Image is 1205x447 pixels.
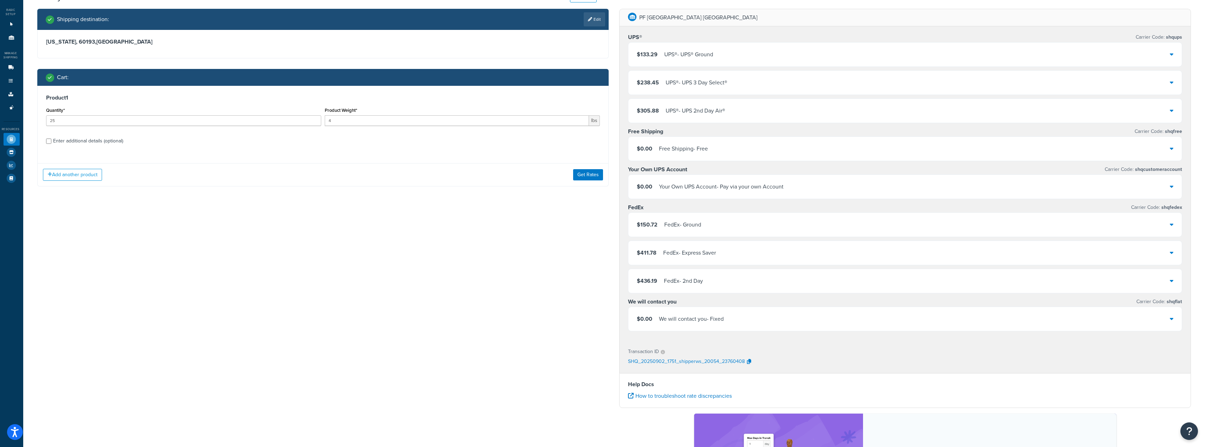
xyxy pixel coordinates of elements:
[628,380,1182,389] h4: Help Docs
[4,101,20,114] li: Advanced Features
[637,249,657,257] span: $411.78
[637,315,652,323] span: $0.00
[4,133,20,146] li: Test Your Rates
[46,115,321,126] input: 0.0
[589,115,600,126] span: lbs
[1134,166,1182,173] span: shqcustomeraccount
[659,182,784,192] div: Your Own UPS Account - Pay via your own Account
[628,34,642,41] h3: UPS®
[1136,297,1182,307] p: Carrier Code:
[57,74,69,81] h2: Cart :
[1180,422,1198,440] button: Open Resource Center
[573,169,603,180] button: Get Rates
[659,314,724,324] div: We will contact you - Fixed
[664,276,703,286] div: FedEx - 2nd Day
[637,107,659,115] span: $305.88
[637,277,657,285] span: $436.19
[4,159,20,172] li: Analytics
[628,347,659,357] p: Transaction ID
[4,88,20,101] li: Boxes
[4,18,20,31] li: Websites
[43,169,102,181] button: Add another product
[4,61,20,74] li: Carriers
[46,139,51,144] input: Enter additional details (optional)
[1165,298,1182,305] span: shqflat
[1165,33,1182,41] span: shqups
[628,166,687,173] h3: Your Own UPS Account
[659,144,708,154] div: Free Shipping - Free
[666,78,727,88] div: UPS® - UPS 3 Day Select®
[637,145,652,153] span: $0.00
[46,108,65,113] label: Quantity*
[1163,128,1182,135] span: shqfree
[628,392,732,400] a: How to troubleshoot rate discrepancies
[639,13,757,23] p: PF [GEOGRAPHIC_DATA] [GEOGRAPHIC_DATA]
[4,146,20,159] li: Marketplace
[628,298,677,305] h3: We will contact you
[1135,127,1182,136] p: Carrier Code:
[46,94,600,101] h3: Product 1
[1160,204,1182,211] span: shqfedex
[46,38,600,45] h3: [US_STATE], 60193 , [GEOGRAPHIC_DATA]
[666,106,725,116] div: UPS® - UPS 2nd Day Air®
[663,248,716,258] div: FedEx - Express Saver
[1136,32,1182,42] p: Carrier Code:
[637,183,652,191] span: $0.00
[628,357,745,367] p: SHQ_20250902_1751_shipperws_20054_23760408
[584,12,605,26] a: Edit
[4,172,20,185] li: Help Docs
[53,136,123,146] div: Enter additional details (optional)
[628,128,663,135] h3: Free Shipping
[1105,165,1182,174] p: Carrier Code:
[637,50,658,58] span: $133.29
[637,221,658,229] span: $150.72
[637,78,659,87] span: $238.45
[4,31,20,44] li: Origins
[325,108,357,113] label: Product Weight*
[664,220,701,230] div: FedEx - Ground
[57,16,109,23] h2: Shipping destination :
[1131,203,1182,212] p: Carrier Code:
[325,115,589,126] input: 0.00
[4,75,20,88] li: Shipping Rules
[628,204,643,211] h3: FedEx
[664,50,713,59] div: UPS® - UPS® Ground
